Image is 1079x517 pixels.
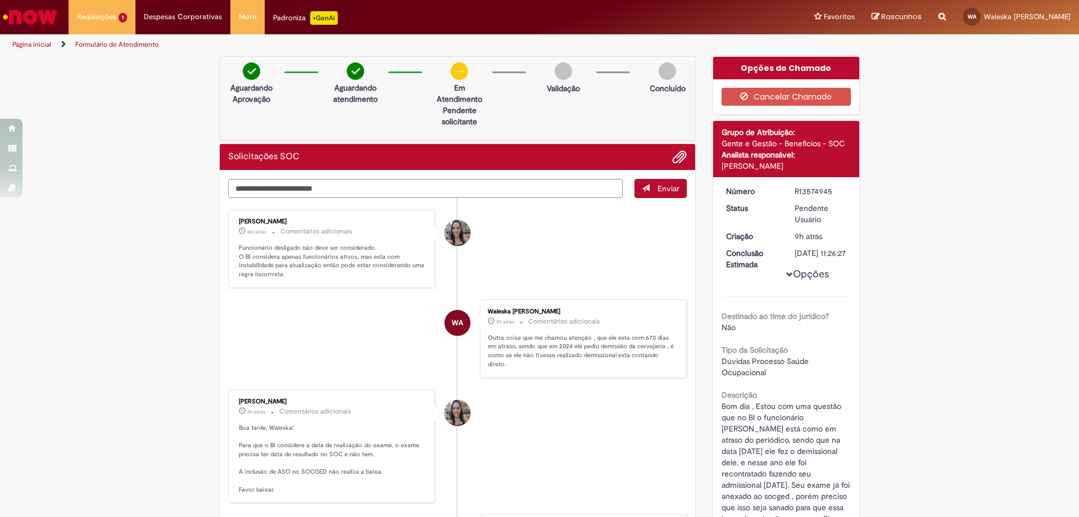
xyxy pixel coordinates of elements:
b: Tipo da Solicitação [722,345,788,355]
time: 29/09/2025 17:15:27 [247,228,266,235]
div: Waleska Marques Magalhaes Araujo [445,310,470,336]
div: Opções do Chamado [713,57,860,79]
span: WA [968,13,976,20]
img: check-circle-green.png [243,62,260,80]
span: 1 [119,13,127,23]
div: Waleska [PERSON_NAME] [488,308,675,315]
button: Adicionar anexos [672,150,687,164]
p: Funcionário desligado não deve ser considerado. O BI considera apenas funcionários ativos, mas es... [239,244,426,279]
div: [PERSON_NAME] [239,218,426,225]
h2: Solicitações SOC Histórico de tíquete [228,152,300,162]
p: Em Atendimento [432,82,487,105]
time: 29/09/2025 14:34:52 [247,408,265,415]
span: More [239,11,256,23]
span: Dúvidas Processo Saúde Ocupacional [722,356,811,377]
div: 29/09/2025 08:30:46 [795,231,847,242]
div: [PERSON_NAME] [722,160,851,172]
dt: Conclusão Estimada [718,248,787,270]
div: Lilian Goncalves Aguiar [445,400,470,426]
div: Padroniza [273,11,338,25]
span: WA [452,309,463,336]
a: Rascunhos [872,12,922,23]
div: R13574945 [795,186,847,197]
b: Destinado ao time do jurídico? [722,311,829,321]
span: 4m atrás [247,228,266,235]
span: Requisições [77,11,116,23]
a: Página inicial [12,40,51,49]
small: Comentários adicionais [280,227,352,236]
span: Não [722,322,736,332]
dt: Status [718,203,787,214]
img: ServiceNow [1,6,59,28]
time: 29/09/2025 15:01:19 [496,318,514,325]
span: 9h atrás [795,231,822,241]
small: Comentários adicionais [528,317,600,326]
div: Gente e Gestão - Benefícios - SOC [722,138,851,149]
span: Enviar [658,183,679,194]
div: Pendente Usuário [795,203,847,225]
button: Enviar [634,179,687,198]
button: Cancelar Chamado [722,88,851,106]
div: [DATE] 11:26:27 [795,248,847,259]
img: circle-minus.png [451,62,468,80]
p: Boa tarde, Waleska! Para que o BI considere a data de realização do exame, o exame precisa ter da... [239,424,426,494]
ul: Trilhas de página [8,34,711,55]
b: Descrição [722,390,757,400]
div: Grupo de Atribuição: [722,127,851,138]
dt: Criação [718,231,787,242]
p: Concluído [650,83,686,94]
p: Validação [547,83,580,94]
div: [PERSON_NAME] [239,398,426,405]
img: img-circle-grey.png [659,62,676,80]
span: Favoritos [824,11,855,23]
p: Aguardando atendimento [328,82,383,105]
time: 29/09/2025 08:30:46 [795,231,822,241]
img: img-circle-grey.png [555,62,572,80]
p: Aguardando Aprovação [224,82,279,105]
div: Analista responsável: [722,149,851,160]
span: 2h atrás [496,318,514,325]
span: Rascunhos [881,11,922,22]
p: Pendente solicitante [432,105,487,127]
span: Despesas Corporativas [144,11,222,23]
img: check-circle-green.png [347,62,364,80]
a: Formulário de Atendimento [75,40,158,49]
span: 3h atrás [247,408,265,415]
div: Lilian Goncalves Aguiar [445,220,470,246]
p: Outra coisa que me chamou atenção , que ele esta com 670 dias em atraso, sendo que em 2024 ele pe... [488,334,675,369]
span: Waleska [PERSON_NAME] [984,12,1071,21]
dt: Número [718,186,787,197]
p: +GenAi [310,11,338,25]
textarea: Digite sua mensagem aqui... [228,179,623,198]
small: Comentários adicionais [279,407,351,416]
